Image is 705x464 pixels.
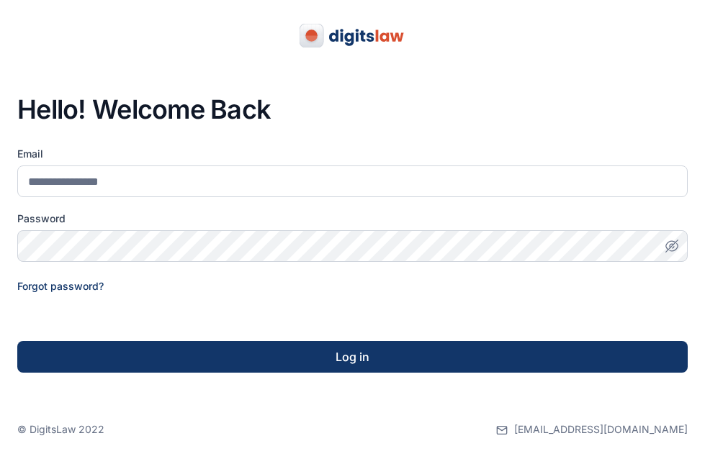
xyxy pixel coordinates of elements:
h3: Hello! Welcome Back [17,95,688,124]
label: Email [17,147,688,161]
label: Password [17,211,688,226]
div: Log in [40,348,665,365]
p: © DigitsLaw 2022 [17,422,104,437]
button: Log in [17,341,688,373]
span: [EMAIL_ADDRESS][DOMAIN_NAME] [514,422,688,437]
a: Forgot password? [17,280,104,292]
img: Dhaniel [287,24,419,47]
a: [EMAIL_ADDRESS][DOMAIN_NAME] [496,395,688,464]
